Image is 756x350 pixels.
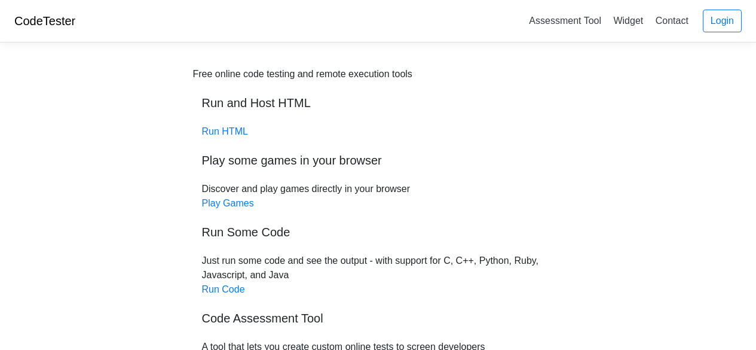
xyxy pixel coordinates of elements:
[202,198,254,208] a: Play Games
[202,311,555,325] h5: Code Assessment Tool
[651,11,693,31] a: Contact
[202,96,555,110] h5: Run and Host HTML
[608,11,648,31] a: Widget
[14,14,75,28] a: CodeTester
[193,67,412,81] div: Free online code testing and remote execution tools
[703,10,742,32] a: Login
[202,225,555,239] h5: Run Some Code
[202,284,245,294] a: Run Code
[202,153,555,168] h5: Play some games in your browser
[202,126,248,136] a: Run HTML
[524,11,606,31] a: Assessment Tool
